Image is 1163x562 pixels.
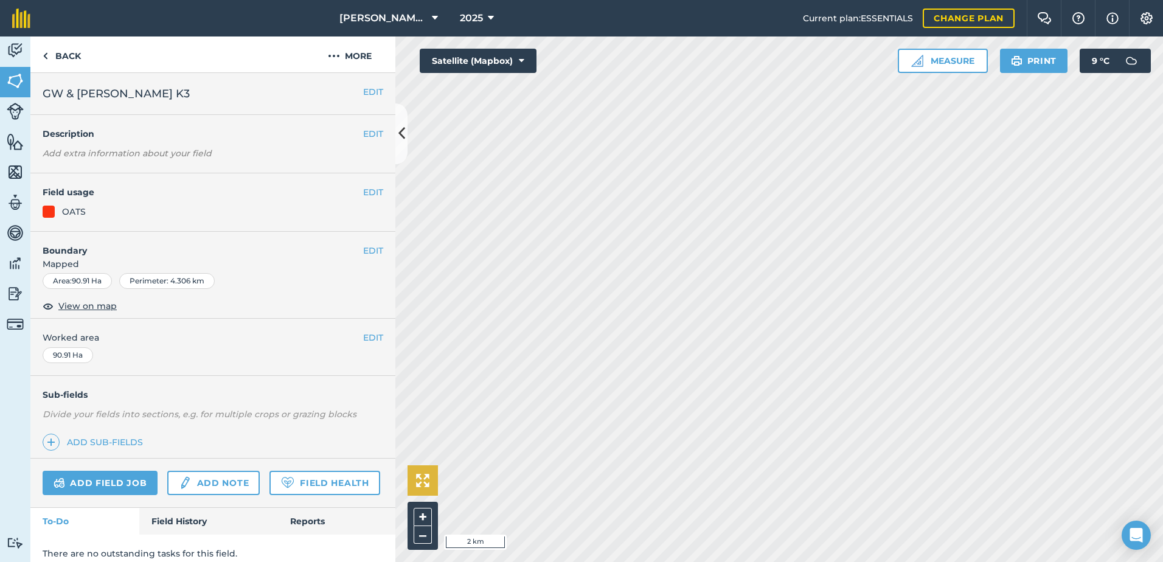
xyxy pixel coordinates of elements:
[12,9,30,28] img: fieldmargin Logo
[30,508,139,535] a: To-Do
[178,476,192,490] img: svg+xml;base64,PD94bWwgdmVyc2lvbj0iMS4wIiBlbmNvZGluZz0idXRmLTgiPz4KPCEtLSBHZW5lcmF0b3I6IEFkb2JlIE...
[1037,12,1052,24] img: Two speech bubbles overlapping with the left bubble in the forefront
[47,435,55,449] img: svg+xml;base64,PHN2ZyB4bWxucz0iaHR0cDovL3d3dy53My5vcmcvMjAwMC9zdmciIHdpZHRoPSIxNCIgaGVpZ2h0PSIyNC...
[43,299,54,313] img: svg+xml;base64,PHN2ZyB4bWxucz0iaHR0cDovL3d3dy53My5vcmcvMjAwMC9zdmciIHdpZHRoPSIxOCIgaGVpZ2h0PSIyNC...
[43,148,212,159] em: Add extra information about your field
[1119,49,1144,73] img: svg+xml;base64,PD94bWwgdmVyc2lvbj0iMS4wIiBlbmNvZGluZz0idXRmLTgiPz4KPCEtLSBHZW5lcmF0b3I6IEFkb2JlIE...
[339,11,427,26] span: [PERSON_NAME] ASAHI PADDOCKS
[1000,49,1068,73] button: Print
[7,163,24,181] img: svg+xml;base64,PHN2ZyB4bWxucz0iaHR0cDovL3d3dy53My5vcmcvMjAwMC9zdmciIHdpZHRoPSI1NiIgaGVpZ2h0PSI2MC...
[1080,49,1151,73] button: 9 °C
[119,273,215,289] div: Perimeter : 4.306 km
[43,434,148,451] a: Add sub-fields
[416,474,429,487] img: Four arrows, one pointing top left, one top right, one bottom right and the last bottom left
[7,41,24,60] img: svg+xml;base64,PD94bWwgdmVyc2lvbj0iMS4wIiBlbmNvZGluZz0idXRmLTgiPz4KPCEtLSBHZW5lcmF0b3I6IEFkb2JlIE...
[1071,12,1086,24] img: A question mark icon
[43,331,383,344] span: Worked area
[58,299,117,313] span: View on map
[7,285,24,303] img: svg+xml;base64,PD94bWwgdmVyc2lvbj0iMS4wIiBlbmNvZGluZz0idXRmLTgiPz4KPCEtLSBHZW5lcmF0b3I6IEFkb2JlIE...
[1106,11,1119,26] img: svg+xml;base64,PHN2ZyB4bWxucz0iaHR0cDovL3d3dy53My5vcmcvMjAwMC9zdmciIHdpZHRoPSIxNyIgaGVpZ2h0PSIxNy...
[460,11,483,26] span: 2025
[43,299,117,313] button: View on map
[30,36,93,72] a: Back
[43,186,363,199] h4: Field usage
[1011,54,1022,68] img: svg+xml;base64,PHN2ZyB4bWxucz0iaHR0cDovL3d3dy53My5vcmcvMjAwMC9zdmciIHdpZHRoPSIxOSIgaGVpZ2h0PSIyNC...
[43,127,383,140] h4: Description
[43,347,93,363] div: 90.91 Ha
[139,508,277,535] a: Field History
[43,547,383,560] p: There are no outstanding tasks for this field.
[363,244,383,257] button: EDIT
[1139,12,1154,24] img: A cog icon
[414,526,432,544] button: –
[30,388,395,401] h4: Sub-fields
[363,186,383,199] button: EDIT
[414,508,432,526] button: +
[7,316,24,333] img: svg+xml;base64,PD94bWwgdmVyc2lvbj0iMS4wIiBlbmNvZGluZz0idXRmLTgiPz4KPCEtLSBHZW5lcmF0b3I6IEFkb2JlIE...
[43,273,112,289] div: Area : 90.91 Ha
[363,127,383,140] button: EDIT
[420,49,536,73] button: Satellite (Mapbox)
[7,254,24,272] img: svg+xml;base64,PD94bWwgdmVyc2lvbj0iMS4wIiBlbmNvZGluZz0idXRmLTgiPz4KPCEtLSBHZW5lcmF0b3I6IEFkb2JlIE...
[62,205,86,218] div: OATS
[269,471,380,495] a: Field Health
[30,257,395,271] span: Mapped
[923,9,1015,28] a: Change plan
[363,85,383,99] button: EDIT
[43,85,190,102] span: GW & [PERSON_NAME] K3
[898,49,988,73] button: Measure
[304,36,395,72] button: More
[911,55,923,67] img: Ruler icon
[7,537,24,549] img: svg+xml;base64,PD94bWwgdmVyc2lvbj0iMS4wIiBlbmNvZGluZz0idXRmLTgiPz4KPCEtLSBHZW5lcmF0b3I6IEFkb2JlIE...
[278,508,395,535] a: Reports
[7,224,24,242] img: svg+xml;base64,PD94bWwgdmVyc2lvbj0iMS4wIiBlbmNvZGluZz0idXRmLTgiPz4KPCEtLSBHZW5lcmF0b3I6IEFkb2JlIE...
[30,232,363,257] h4: Boundary
[43,471,158,495] a: Add field job
[328,49,340,63] img: svg+xml;base64,PHN2ZyB4bWxucz0iaHR0cDovL3d3dy53My5vcmcvMjAwMC9zdmciIHdpZHRoPSIyMCIgaGVpZ2h0PSIyNC...
[7,72,24,90] img: svg+xml;base64,PHN2ZyB4bWxucz0iaHR0cDovL3d3dy53My5vcmcvMjAwMC9zdmciIHdpZHRoPSI1NiIgaGVpZ2h0PSI2MC...
[43,49,48,63] img: svg+xml;base64,PHN2ZyB4bWxucz0iaHR0cDovL3d3dy53My5vcmcvMjAwMC9zdmciIHdpZHRoPSI5IiBoZWlnaHQ9IjI0Ii...
[167,471,260,495] a: Add note
[803,12,913,25] span: Current plan : ESSENTIALS
[54,476,65,490] img: svg+xml;base64,PD94bWwgdmVyc2lvbj0iMS4wIiBlbmNvZGluZz0idXRmLTgiPz4KPCEtLSBHZW5lcmF0b3I6IEFkb2JlIE...
[363,331,383,344] button: EDIT
[7,193,24,212] img: svg+xml;base64,PD94bWwgdmVyc2lvbj0iMS4wIiBlbmNvZGluZz0idXRmLTgiPz4KPCEtLSBHZW5lcmF0b3I6IEFkb2JlIE...
[1092,49,1109,73] span: 9 ° C
[7,133,24,151] img: svg+xml;base64,PHN2ZyB4bWxucz0iaHR0cDovL3d3dy53My5vcmcvMjAwMC9zdmciIHdpZHRoPSI1NiIgaGVpZ2h0PSI2MC...
[1122,521,1151,550] div: Open Intercom Messenger
[7,103,24,120] img: svg+xml;base64,PD94bWwgdmVyc2lvbj0iMS4wIiBlbmNvZGluZz0idXRmLTgiPz4KPCEtLSBHZW5lcmF0b3I6IEFkb2JlIE...
[43,409,356,420] em: Divide your fields into sections, e.g. for multiple crops or grazing blocks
